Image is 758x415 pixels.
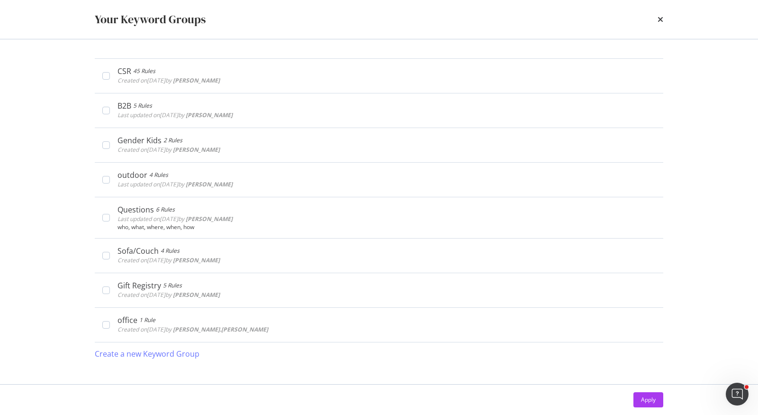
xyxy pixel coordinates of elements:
span: Created on [DATE] by [117,146,220,154]
b: [PERSON_NAME] [173,76,220,84]
b: [PERSON_NAME] [173,256,220,264]
div: Sofa/Couch [117,246,159,256]
button: Apply [633,392,663,407]
b: [PERSON_NAME] [173,146,220,154]
div: Your Keyword Groups [95,11,206,28]
div: B2B [117,101,131,111]
b: [PERSON_NAME] [186,180,233,188]
div: 1 Rule [139,315,155,325]
div: Questions [117,205,154,214]
div: Apply [641,396,656,404]
b: [PERSON_NAME] [186,111,233,119]
b: [PERSON_NAME] [173,291,220,299]
span: Created on [DATE] by [117,325,268,333]
div: times [658,11,663,28]
b: [PERSON_NAME].[PERSON_NAME] [173,325,268,333]
div: 45 Rules [133,66,155,76]
div: 5 Rules [133,101,152,111]
span: Created on [DATE] by [117,291,220,299]
div: 5 Rules [163,281,182,290]
div: Create a new Keyword Group [95,349,199,360]
button: Create a new Keyword Group [95,342,199,365]
div: who, what, where, when, how [117,224,656,231]
div: office [117,315,137,325]
span: Last updated on [DATE] by [117,111,233,119]
div: 2 Rules [163,136,182,145]
span: Last updated on [DATE] by [117,180,233,188]
div: 4 Rules [149,170,168,180]
iframe: Intercom live chat [726,383,749,406]
div: 6 Rules [156,205,175,214]
span: Created on [DATE] by [117,76,220,84]
div: 4 Rules [161,246,180,256]
div: Gender Kids [117,136,162,145]
div: Gift Registry [117,281,161,290]
div: CSR [117,66,131,76]
span: Last updated on [DATE] by [117,215,233,223]
b: [PERSON_NAME] [186,215,233,223]
span: Created on [DATE] by [117,256,220,264]
div: outdoor [117,170,147,180]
